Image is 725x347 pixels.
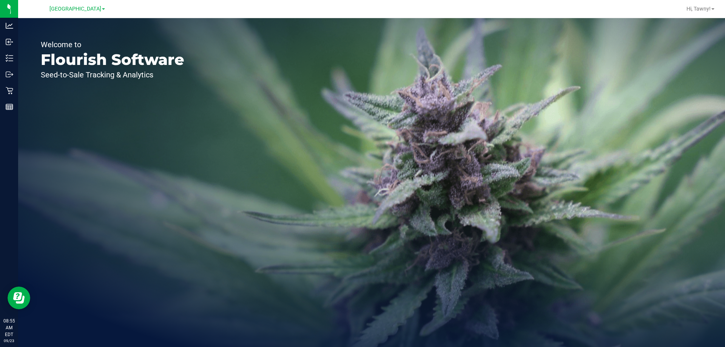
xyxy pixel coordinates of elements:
p: Flourish Software [41,52,184,67]
inline-svg: Retail [6,87,13,94]
span: [GEOGRAPHIC_DATA] [49,6,101,12]
inline-svg: Inventory [6,54,13,62]
inline-svg: Reports [6,103,13,111]
p: Welcome to [41,41,184,48]
inline-svg: Inbound [6,38,13,46]
p: Seed-to-Sale Tracking & Analytics [41,71,184,79]
p: 09/23 [3,338,15,344]
inline-svg: Outbound [6,71,13,78]
span: Hi, Tawny! [686,6,711,12]
iframe: Resource center [8,287,30,309]
inline-svg: Analytics [6,22,13,29]
p: 08:55 AM EDT [3,318,15,338]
